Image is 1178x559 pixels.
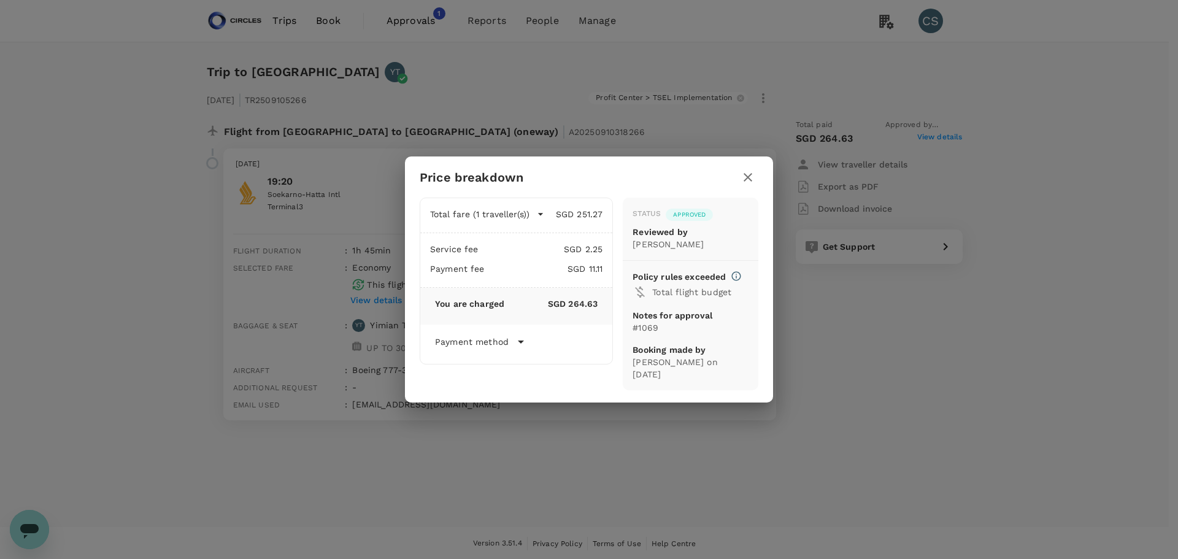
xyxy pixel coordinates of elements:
[430,208,529,220] p: Total fare (1 traveller(s))
[633,322,749,334] p: #1069
[633,208,661,220] div: Status
[435,298,504,310] p: You are charged
[435,336,509,348] p: Payment method
[633,344,749,356] p: Booking made by
[420,168,523,187] h6: Price breakdown
[479,243,603,255] p: SGD 2.25
[633,356,749,380] p: [PERSON_NAME] on [DATE]
[633,238,749,250] p: [PERSON_NAME]
[652,286,749,298] p: Total flight budget
[430,243,479,255] p: Service fee
[633,226,749,238] p: Reviewed by
[430,263,485,275] p: Payment fee
[666,210,713,219] span: Approved
[544,208,602,220] p: SGD 251.27
[633,271,726,283] p: Policy rules exceeded
[430,208,544,220] button: Total fare (1 traveller(s))
[504,298,598,310] p: SGD 264.63
[633,309,749,322] p: Notes for approval
[485,263,603,275] p: SGD 11.11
